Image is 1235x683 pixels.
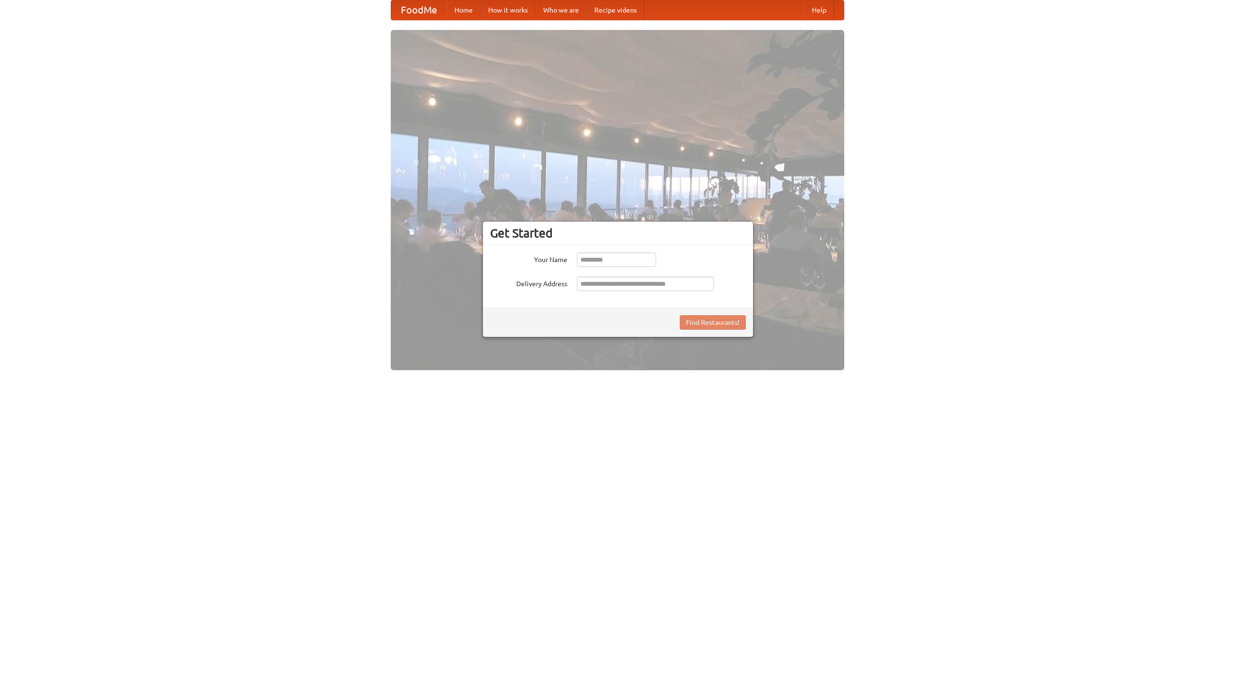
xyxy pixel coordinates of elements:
a: How it works [480,0,535,20]
h3: Get Started [490,226,746,240]
button: Find Restaurants! [680,315,746,330]
a: Home [447,0,480,20]
label: Delivery Address [490,277,567,289]
a: Who we are [535,0,587,20]
a: Help [804,0,834,20]
label: Your Name [490,252,567,265]
a: Recipe videos [587,0,645,20]
a: FoodMe [391,0,447,20]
